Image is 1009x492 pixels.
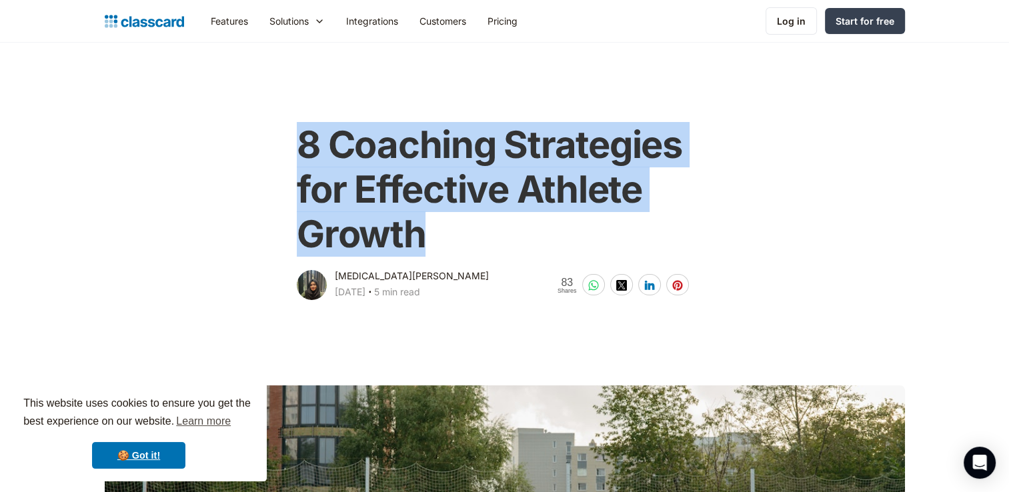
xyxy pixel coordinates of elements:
img: linkedin-white sharing button [644,280,655,291]
div: Solutions [259,6,335,36]
h1: 8 Coaching Strategies for Effective Athlete Growth [297,123,712,257]
span: This website uses cookies to ensure you get the best experience on our website. [23,395,254,431]
div: Log in [777,14,806,28]
div: Start for free [836,14,894,28]
a: Customers [409,6,477,36]
a: Pricing [477,6,528,36]
div: Open Intercom Messenger [964,447,996,479]
div: ‧ [365,284,374,303]
div: 5 min read [374,284,420,300]
img: pinterest-white sharing button [672,280,683,291]
a: Integrations [335,6,409,36]
a: learn more about cookies [174,411,233,431]
a: home [105,12,184,31]
div: [MEDICAL_DATA][PERSON_NAME] [335,268,489,284]
a: Features [200,6,259,36]
div: [DATE] [335,284,365,300]
a: Log in [766,7,817,35]
div: cookieconsent [11,383,267,481]
img: whatsapp-white sharing button [588,280,599,291]
img: twitter-white sharing button [616,280,627,291]
div: Solutions [269,14,309,28]
span: Shares [558,288,577,294]
span: 83 [558,277,577,288]
a: dismiss cookie message [92,442,185,469]
a: Start for free [825,8,905,34]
